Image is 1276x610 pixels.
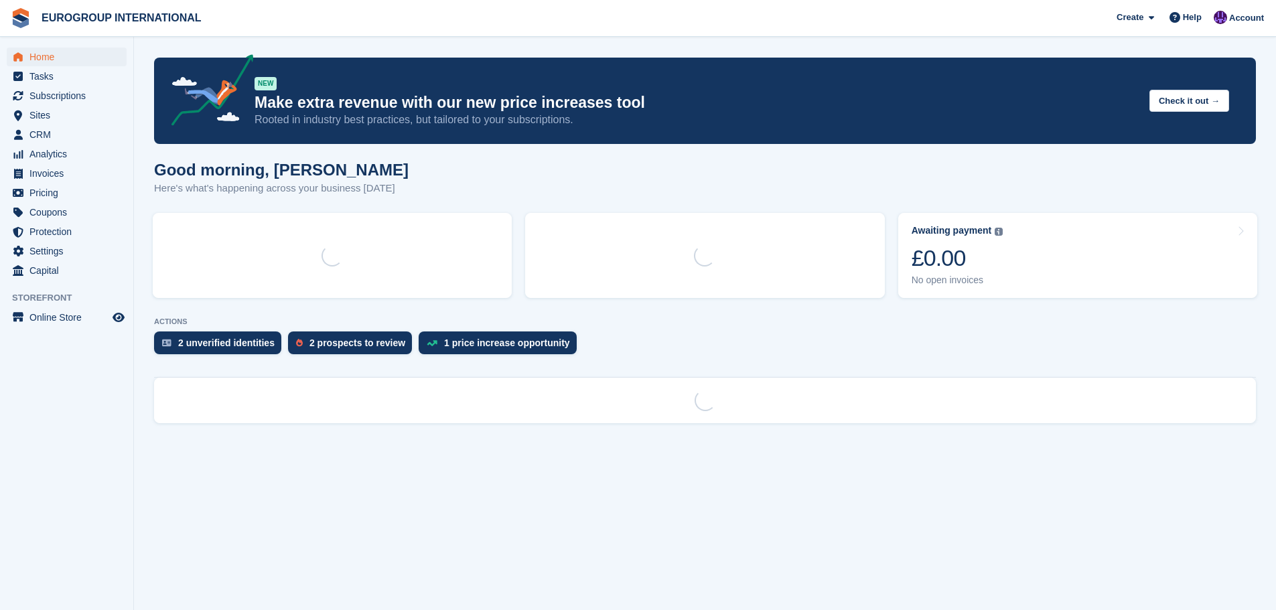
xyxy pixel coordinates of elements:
[29,48,110,66] span: Home
[7,106,127,125] a: menu
[255,112,1139,127] p: Rooted in industry best practices, but tailored to your subscriptions.
[1183,11,1202,24] span: Help
[154,161,409,179] h1: Good morning, [PERSON_NAME]
[7,145,127,163] a: menu
[29,183,110,202] span: Pricing
[7,183,127,202] a: menu
[912,275,1003,286] div: No open invoices
[29,164,110,183] span: Invoices
[154,331,288,361] a: 2 unverified identities
[255,93,1139,112] p: Make extra revenue with our new price increases tool
[11,8,31,28] img: stora-icon-8386f47178a22dfd0bd8f6a31ec36ba5ce8667c1dd55bd0f319d3a0aa187defe.svg
[1149,90,1229,112] button: Check it out →
[7,164,127,183] a: menu
[7,242,127,260] a: menu
[7,261,127,280] a: menu
[912,225,992,236] div: Awaiting payment
[36,7,207,29] a: EUROGROUP INTERNATIONAL
[111,309,127,325] a: Preview store
[29,106,110,125] span: Sites
[29,261,110,280] span: Capital
[7,125,127,144] a: menu
[255,77,277,90] div: NEW
[29,67,110,86] span: Tasks
[427,340,437,346] img: price_increase_opportunities-93ffe204e8149a01c8c9dc8f82e8f89637d9d84a8eef4429ea346261dce0b2c0.svg
[12,291,133,305] span: Storefront
[154,181,409,196] p: Here's what's happening across your business [DATE]
[912,244,1003,272] div: £0.00
[898,213,1257,298] a: Awaiting payment £0.00 No open invoices
[995,228,1003,236] img: icon-info-grey-7440780725fd019a000dd9b08b2336e03edf1995a4989e88bcd33f0948082b44.svg
[7,308,127,327] a: menu
[419,331,583,361] a: 1 price increase opportunity
[288,331,419,361] a: 2 prospects to review
[29,145,110,163] span: Analytics
[1117,11,1143,24] span: Create
[1229,11,1264,25] span: Account
[160,54,254,131] img: price-adjustments-announcement-icon-8257ccfd72463d97f412b2fc003d46551f7dbcb40ab6d574587a9cd5c0d94...
[178,337,275,348] div: 2 unverified identities
[7,67,127,86] a: menu
[7,86,127,105] a: menu
[7,48,127,66] a: menu
[7,222,127,241] a: menu
[1214,11,1227,24] img: Calvin Tickner
[154,317,1256,326] p: ACTIONS
[29,86,110,105] span: Subscriptions
[29,308,110,327] span: Online Store
[29,203,110,222] span: Coupons
[29,125,110,144] span: CRM
[7,203,127,222] a: menu
[29,222,110,241] span: Protection
[162,339,171,347] img: verify_identity-adf6edd0f0f0b5bbfe63781bf79b02c33cf7c696d77639b501bdc392416b5a36.svg
[444,337,570,348] div: 1 price increase opportunity
[296,339,303,347] img: prospect-51fa495bee0391a8d652442698ab0144808aea92771e9ea1ae160a38d050c398.svg
[29,242,110,260] span: Settings
[309,337,405,348] div: 2 prospects to review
